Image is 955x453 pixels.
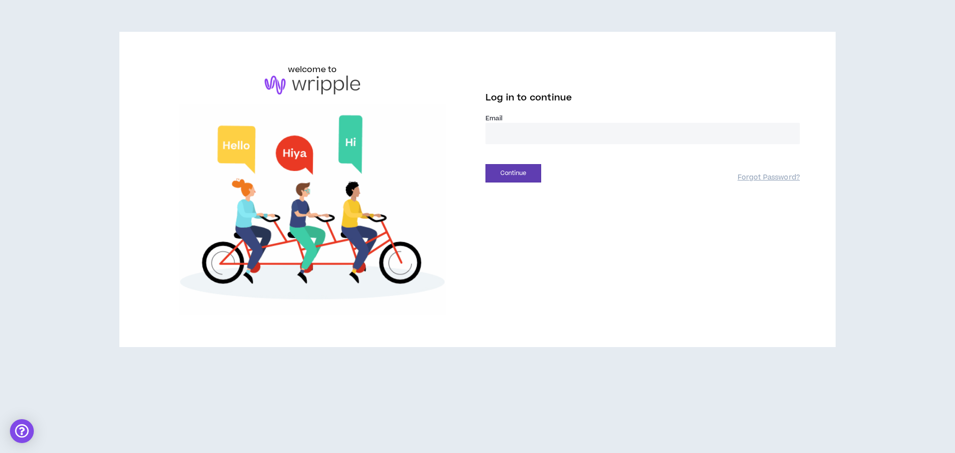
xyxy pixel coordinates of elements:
div: Open Intercom Messenger [10,419,34,443]
button: Continue [485,164,541,182]
a: Forgot Password? [738,173,800,182]
img: logo-brand.png [265,76,360,94]
img: Welcome to Wripple [155,104,470,315]
h6: welcome to [288,64,337,76]
span: Log in to continue [485,91,572,104]
label: Email [485,114,800,123]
